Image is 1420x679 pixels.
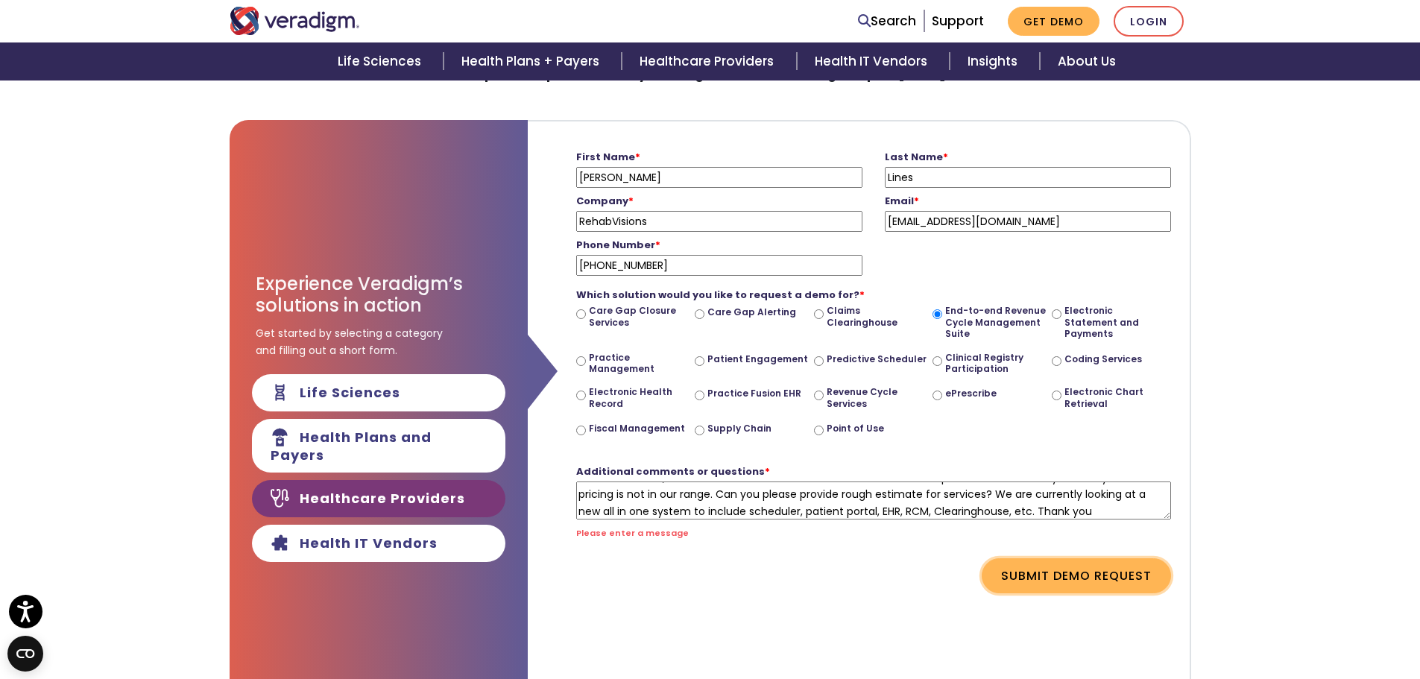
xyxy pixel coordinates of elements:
a: Health Plans + Payers [444,42,622,80]
label: Claims Clearinghouse [827,305,927,328]
img: Veradigm logo [230,7,360,35]
input: Company [576,211,862,232]
iframe: Drift Chat Widget [1134,587,1402,661]
label: Supply Chain [707,423,771,435]
a: Life Sciences [320,42,444,80]
a: Healthcare Providers [622,42,796,80]
button: Open CMP widget [7,636,43,672]
label: Electronic Health Record [589,386,690,409]
strong: Email [885,194,919,208]
strong: First Name [576,150,640,164]
a: Insights [950,42,1040,80]
label: Electronic Statement and Payments [1064,305,1165,340]
label: Care Gap Alerting [707,306,796,318]
a: Search [858,11,916,31]
label: Electronic Chart Retrieval [1064,386,1165,409]
input: Last Name [885,167,1171,188]
label: Practice Fusion EHR [707,388,801,399]
input: First Name [576,167,862,188]
a: Login [1114,6,1184,37]
label: ePrescribe [945,388,997,399]
a: Health IT Vendors [797,42,950,80]
h3: Experience Veradigm’s solutions in action [256,274,502,317]
label: End-to-end Revenue Cycle Management Suite [945,305,1046,340]
label: Please enter a message [576,527,689,540]
a: Get Demo [1008,7,1099,36]
button: Submit Demo Request [982,558,1171,593]
label: Revenue Cycle Services [827,386,927,409]
label: Patient Engagement [707,353,808,365]
strong: Phone Number [576,238,660,252]
strong: Explore the possibilities by booking time with a Veradigm expert [DATE]. [470,65,950,83]
label: Coding Services [1064,353,1142,365]
a: Support [932,12,984,30]
span: Get started by selecting a category and filling out a short form. [256,325,443,359]
label: Care Gap Closure Services [589,305,690,328]
label: Practice Management [589,352,690,375]
strong: Which solution would you like to request a demo for? [576,288,865,302]
input: Phone Number [576,255,862,276]
strong: Additional comments or questions [576,464,770,479]
strong: Last Name [885,150,948,164]
strong: Company [576,194,634,208]
label: Predictive Scheduler [827,353,927,365]
input: firstlastname@website.com [885,211,1171,232]
label: Point of Use [827,423,884,435]
label: Clinical Registry Participation [945,352,1046,375]
a: About Us [1040,42,1134,80]
label: Fiscal Management [589,423,685,435]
